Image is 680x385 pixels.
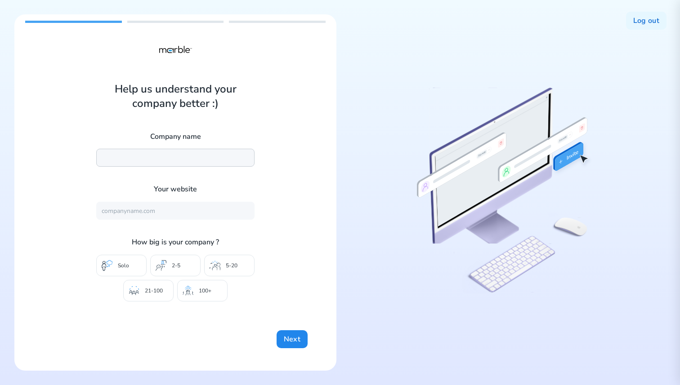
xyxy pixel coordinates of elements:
[626,12,667,30] button: Log out
[96,185,255,195] p: Your website
[96,238,255,248] p: How big is your company ?
[145,287,163,294] p: 21-100
[277,330,308,348] button: Next
[96,202,255,220] input: companyname.com
[172,262,180,269] p: 2-5
[226,262,237,269] p: 5-20
[199,287,211,294] p: 100+
[118,262,129,269] p: Solo
[96,132,255,142] p: Company name
[96,82,255,111] h1: Help us understand your company better :)
[96,149,255,167] input: Company name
